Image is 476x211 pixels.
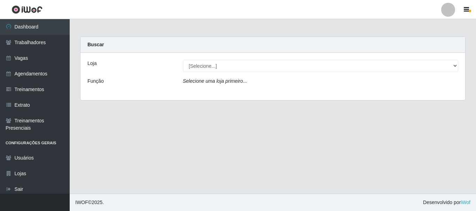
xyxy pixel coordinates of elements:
span: IWOF [75,200,88,205]
a: iWof [461,200,470,205]
i: Selecione uma loja primeiro... [183,78,247,84]
img: CoreUI Logo [11,5,43,14]
label: Loja [87,60,97,67]
label: Função [87,78,104,85]
strong: Buscar [87,42,104,47]
span: Desenvolvido por [423,199,470,206]
span: © 2025 . [75,199,104,206]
